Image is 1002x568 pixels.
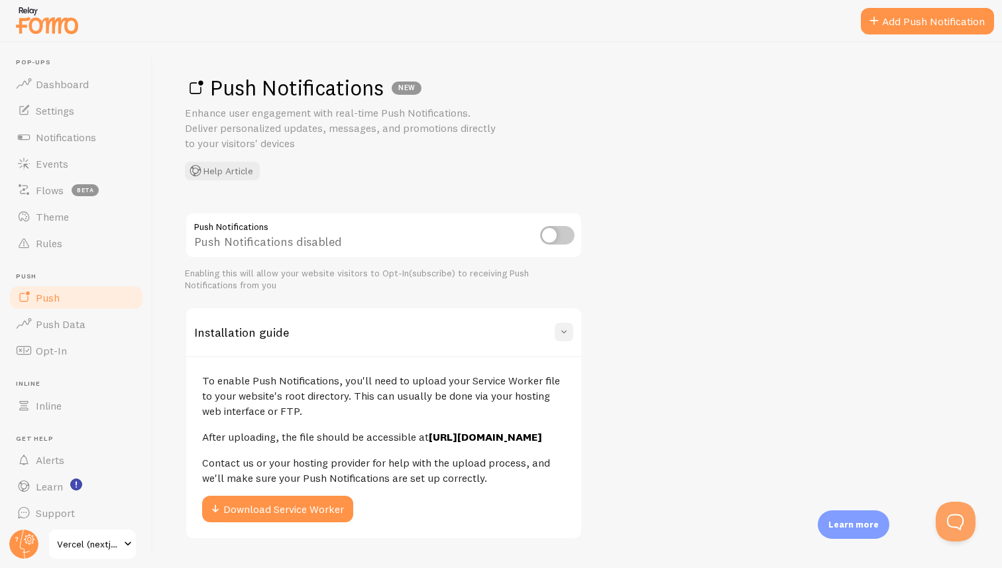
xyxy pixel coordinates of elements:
[14,3,80,37] img: fomo-relay-logo-orange.svg
[194,325,289,340] h3: Installation guide
[828,518,879,531] p: Learn more
[185,105,503,151] p: Enhance user engagement with real-time Push Notifications. Deliver personalized updates, messages...
[36,78,89,91] span: Dashboard
[185,268,583,291] div: Enabling this will allow your website visitors to Opt-In(subscribe) to receiving Push Notificatio...
[36,210,69,223] span: Theme
[202,429,565,445] p: After uploading, the file should be accessible at
[8,473,144,500] a: Learn
[36,317,85,331] span: Push Data
[36,237,62,250] span: Rules
[429,430,542,443] a: [URL][DOMAIN_NAME]
[8,177,144,203] a: Flows beta
[8,337,144,364] a: Opt-In
[36,157,68,170] span: Events
[8,284,144,311] a: Push
[16,380,144,388] span: Inline
[936,502,975,541] iframe: Help Scout Beacon - Open
[8,150,144,177] a: Events
[36,184,64,197] span: Flows
[185,212,583,260] div: Push Notifications disabled
[8,311,144,337] a: Push Data
[36,453,64,467] span: Alerts
[202,496,353,522] button: Download Service Worker
[36,131,96,144] span: Notifications
[36,344,67,357] span: Opt-In
[36,399,62,412] span: Inline
[8,500,144,526] a: Support
[392,82,421,95] div: NEW
[70,479,82,490] svg: <p>Watch New Feature Tutorials!</p>
[36,104,74,117] span: Settings
[185,162,260,180] button: Help Article
[16,58,144,67] span: Pop-ups
[16,272,144,281] span: Push
[8,97,144,124] a: Settings
[57,536,120,552] span: Vercel (nextjs Boilerplate Three Xi 61)
[818,510,889,539] div: Learn more
[36,480,63,493] span: Learn
[8,447,144,473] a: Alerts
[8,230,144,256] a: Rules
[8,71,144,97] a: Dashboard
[8,203,144,230] a: Theme
[8,124,144,150] a: Notifications
[16,435,144,443] span: Get Help
[8,392,144,419] a: Inline
[72,184,99,196] span: beta
[185,74,970,101] h1: Push Notifications
[36,506,75,520] span: Support
[202,455,565,486] p: Contact us or your hosting provider for help with the upload process, and we'll make sure your Pu...
[36,291,60,304] span: Push
[202,373,565,419] p: To enable Push Notifications, you'll need to upload your Service Worker file to your website's ro...
[48,528,137,560] a: Vercel (nextjs Boilerplate Three Xi 61)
